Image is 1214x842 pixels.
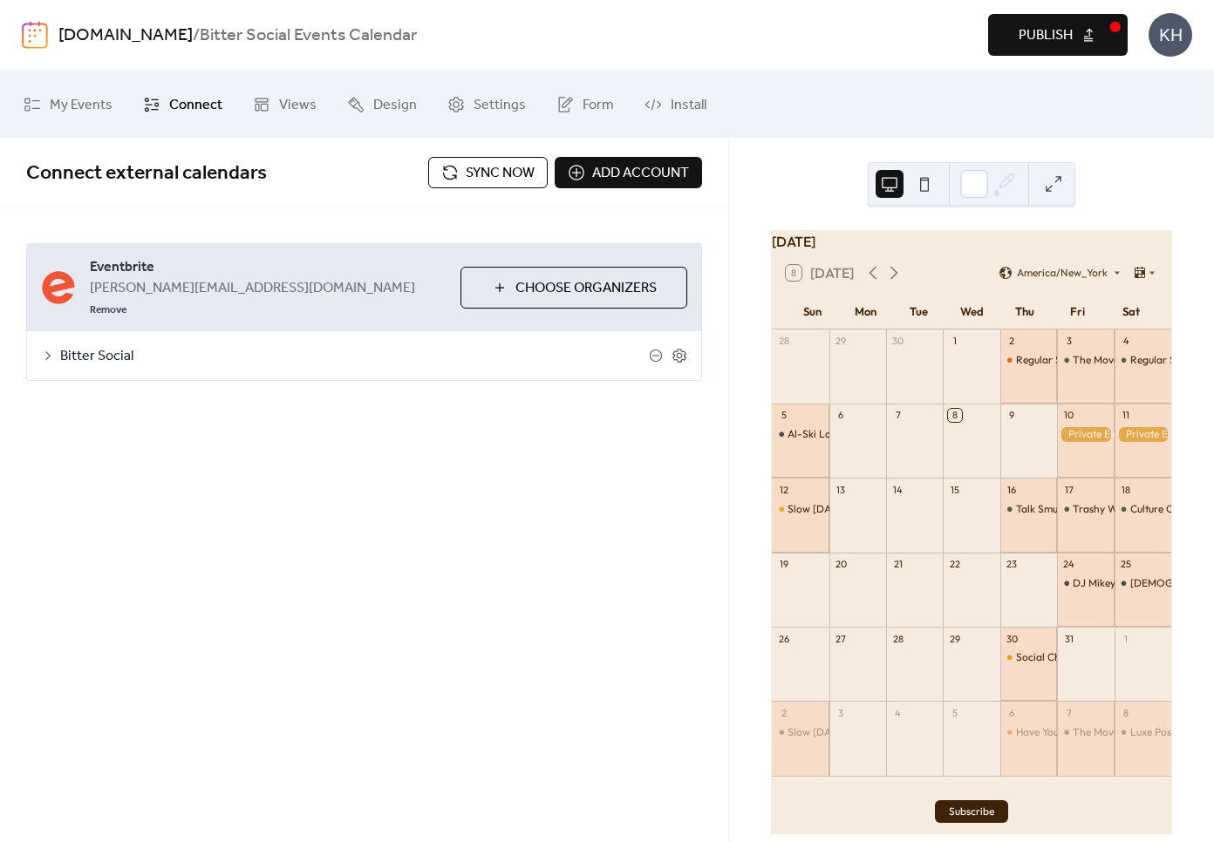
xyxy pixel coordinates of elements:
button: Add account [555,157,702,188]
div: 17 [1062,483,1075,496]
div: Social Chaos Bingo [1016,650,1107,665]
div: 24 [1062,558,1075,571]
div: 30 [1006,632,1019,645]
div: Talk Smutty to Me [1000,502,1057,517]
div: DJ Mikey Sharks [1057,576,1114,591]
div: 22 [948,558,961,571]
button: Sync now [428,157,548,188]
div: Tue [892,295,945,329]
div: Luxe Posh Dance Party [1115,725,1171,740]
div: 6 [835,409,848,422]
div: 3 [1062,335,1075,348]
div: Social Chaos Bingo [1000,650,1057,665]
div: [DATE] [772,231,1171,252]
span: Choose Organizers [515,278,657,299]
div: 29 [948,632,961,645]
div: 29 [835,335,848,348]
span: Connect external calendars [26,154,267,193]
div: 13 [835,483,848,496]
div: Fri [1051,295,1104,329]
div: 28 [891,632,904,645]
div: Slow Sunday [772,502,829,517]
div: KH [1149,13,1192,57]
a: Connect [130,78,235,131]
div: 26 [777,632,790,645]
div: Private Event [1115,427,1171,442]
div: 28 [777,335,790,348]
span: My Events [50,92,113,119]
button: Choose Organizers [460,267,687,309]
div: 7 [1062,706,1075,719]
div: 9 [1006,409,1019,422]
div: Talk Smutty to Me [1016,502,1099,517]
div: DJ Mikey Sharks [1073,576,1150,591]
div: 25 [1120,558,1133,571]
div: Have You Met My Friend? [1000,725,1057,740]
div: 16 [1006,483,1019,496]
div: 19 [777,558,790,571]
span: Sync now [466,163,535,184]
div: Trashy Wine Club [1057,502,1114,517]
div: 1 [1120,632,1133,645]
b: Bitter Social Events Calendar [200,19,417,52]
span: Install [671,92,706,119]
div: Al-Ski Love & Friends [772,427,829,442]
span: Connect [169,92,222,119]
div: 30 [891,335,904,348]
span: Form [583,92,614,119]
a: Design [334,78,430,131]
span: Bitter Social [60,346,649,367]
div: 2 [1006,335,1019,348]
b: / [193,19,200,52]
div: 12 [777,483,790,496]
div: 27 [835,632,848,645]
a: Form [543,78,627,131]
div: The Move: a First Friday dance party [1057,353,1114,368]
div: Thu [999,295,1052,329]
div: 5 [948,706,961,719]
div: Slow [DATE] [788,502,847,517]
div: Slow [DATE] with [PERSON_NAME] [788,725,956,740]
img: logo [22,21,48,49]
a: Views [240,78,330,131]
button: Publish [988,14,1128,56]
div: 14 [891,483,904,496]
div: The Move: a First Friday Dance Party with Jermaina [1057,725,1114,740]
span: Design [373,92,417,119]
div: 6 [1006,706,1019,719]
span: America/New_York [1017,268,1108,278]
div: Culture Clash Discotheque with Uymami [1115,502,1171,517]
div: 31 [1062,632,1075,645]
div: Regular Service [1115,353,1171,368]
button: Subscribe [935,800,1008,823]
div: Sun [786,295,839,329]
span: Publish [1019,25,1073,46]
div: 11 [1120,409,1133,422]
a: [DOMAIN_NAME] [58,19,193,52]
div: Sat [1104,295,1157,329]
div: Regular Service [1130,353,1204,368]
div: Mon [839,295,892,329]
div: 1 [948,335,961,348]
span: [PERSON_NAME][EMAIL_ADDRESS][DOMAIN_NAME] [90,278,415,299]
a: Settings [434,78,539,131]
div: Regular Service [1016,353,1089,368]
div: 10 [1062,409,1075,422]
div: Regular Service [1000,353,1057,368]
div: 7 [891,409,904,422]
div: 4 [891,706,904,719]
div: Trashy Wine Club [1073,502,1156,517]
div: 15 [948,483,961,496]
div: Al-Ski Love & Friends [788,427,889,442]
div: Wed [945,295,999,329]
a: My Events [10,78,126,131]
span: Settings [474,92,526,119]
div: Gay Agenda/Jermainia/Luxe Posh Dance Party [1115,576,1171,591]
div: Private Event [1057,427,1114,442]
div: 20 [835,558,848,571]
div: 21 [891,558,904,571]
div: 4 [1120,335,1133,348]
a: Install [631,78,720,131]
div: 8 [948,409,961,422]
span: Add account [592,163,689,184]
